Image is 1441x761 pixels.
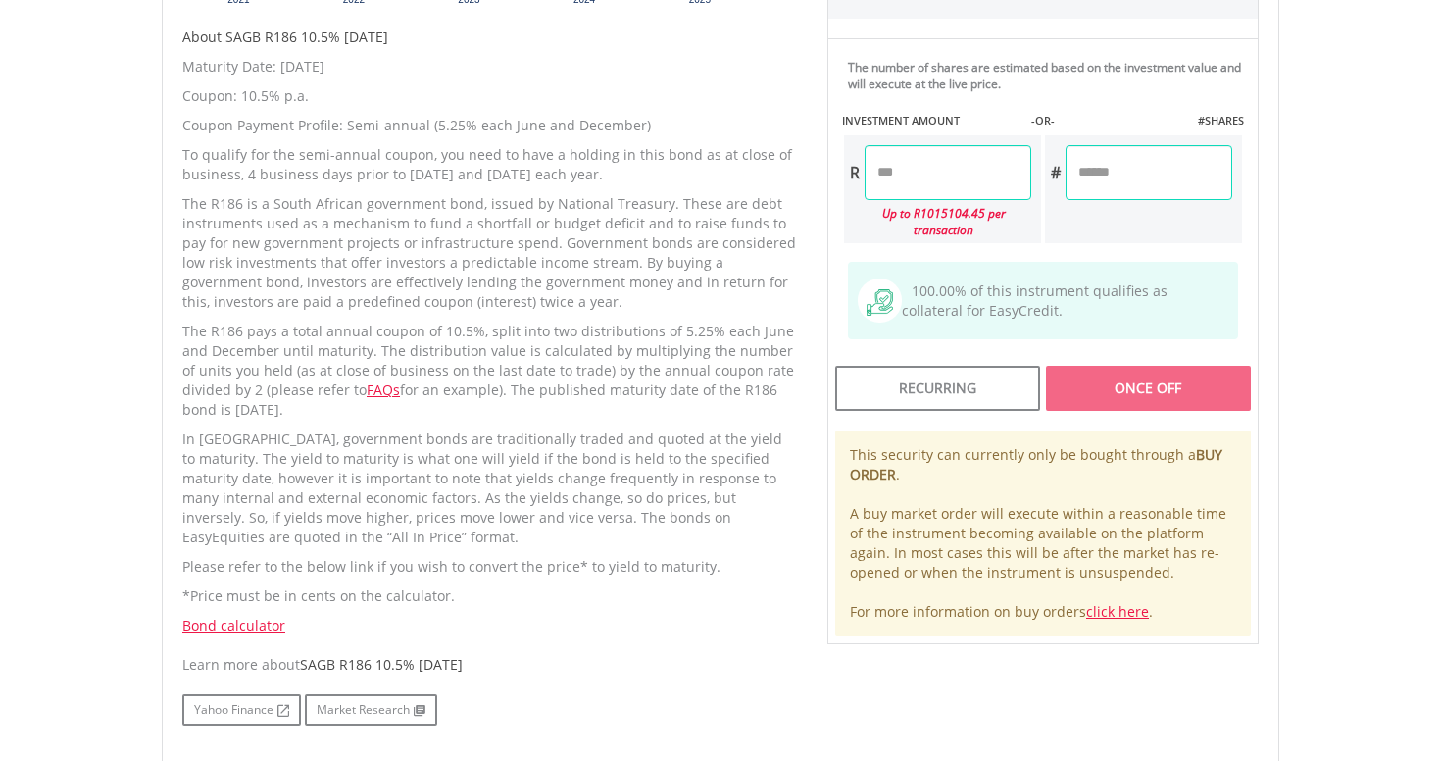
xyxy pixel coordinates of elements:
[835,366,1040,411] div: Recurring
[182,322,798,420] p: The R186 pays a total annual coupon of 10.5%, split into two distributions of 5.25% each June and...
[367,380,400,399] a: FAQs
[1045,145,1066,200] div: #
[867,289,893,316] img: collateral-qualifying-green.svg
[182,86,798,106] p: Coupon: 10.5% p.a.
[300,655,463,674] span: SAGB R186 10.5% [DATE]
[182,116,798,135] p: Coupon Payment Profile: Semi-annual (5.25% each June and December)
[182,616,285,634] a: Bond calculator
[835,431,1251,636] div: This security can currently only be bought through a . A buy market order will execute within a r...
[1031,113,1055,128] label: -OR-
[842,113,960,128] label: INVESTMENT AMOUNT
[182,586,798,606] p: *Price must be in cents on the calculator.
[844,145,865,200] div: R
[182,57,798,76] p: Maturity Date: [DATE]
[848,59,1250,92] div: The number of shares are estimated based on the investment value and will execute at the live price.
[182,557,798,577] p: Please refer to the below link if you wish to convert the price* to yield to maturity.
[182,655,798,675] div: Learn more about
[305,694,437,726] a: Market Research
[182,430,798,547] p: In [GEOGRAPHIC_DATA], government bonds are traditionally traded and quoted at the yield to maturi...
[850,445,1222,483] b: BUY ORDER
[1198,113,1244,128] label: #SHARES
[182,145,798,184] p: To qualify for the semi-annual coupon, you need to have a holding in this bond as at close of bus...
[1046,366,1251,411] div: Once Off
[182,694,301,726] a: Yahoo Finance
[902,281,1168,320] span: 100.00% of this instrument qualifies as collateral for EasyCredit.
[844,200,1031,243] div: Up to R1015104.45 per transaction
[1086,602,1149,621] a: click here
[182,194,798,312] p: The R186 is a South African government bond, issued by National Treasury. These are debt instrume...
[182,27,798,47] h5: About SAGB R186 10.5% [DATE]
